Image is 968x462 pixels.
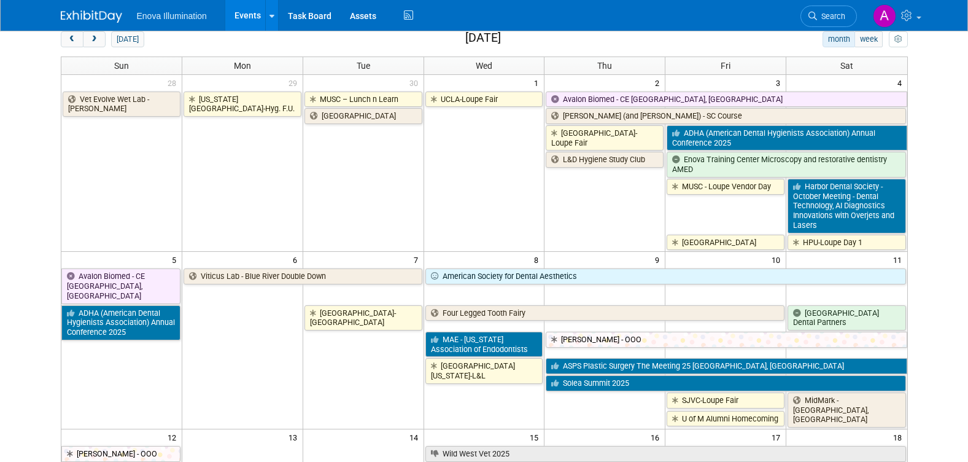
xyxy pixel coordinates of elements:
[546,332,907,348] a: [PERSON_NAME] - OOO
[667,235,784,251] a: [GEOGRAPHIC_DATA]
[425,268,906,284] a: American Society for Dental Aesthetics
[533,75,544,90] span: 1
[425,332,543,357] a: MAE - [US_STATE] Association of Endodontists
[788,179,905,233] a: Harbor Dental Society - October Meeting - Dental Technology, AI Diagnostics Innovations with Over...
[597,61,612,71] span: Thu
[721,61,730,71] span: Fri
[654,75,665,90] span: 2
[425,358,543,383] a: [GEOGRAPHIC_DATA][US_STATE]-L&L
[546,125,664,151] a: [GEOGRAPHIC_DATA]-Loupe Fair
[649,429,665,445] span: 16
[892,252,907,267] span: 11
[425,305,785,321] a: Four Legged Tooth Fairy
[667,152,905,177] a: Enova Training Center Microscopy and restorative dentistry AMED
[854,31,883,47] button: week
[546,358,907,374] a: ASPS Plastic Surgery The Meeting 25 [GEOGRAPHIC_DATA], [GEOGRAPHIC_DATA]
[667,179,784,195] a: MUSC - Loupe Vendor Day
[788,393,905,428] a: MidMark - [GEOGRAPHIC_DATA], [GEOGRAPHIC_DATA]
[61,10,122,23] img: ExhibitDay
[800,6,857,27] a: Search
[184,268,422,284] a: Viticus Lab - Blue River Double Down
[184,92,301,117] a: [US_STATE][GEOGRAPHIC_DATA]-Hyg. F.U.
[304,305,422,331] a: [GEOGRAPHIC_DATA]-[GEOGRAPHIC_DATA]
[770,429,786,445] span: 17
[775,75,786,90] span: 3
[546,375,905,391] a: Solea Summit 2025
[840,61,853,71] span: Sat
[292,252,303,267] span: 6
[546,152,664,168] a: L&D Hygiene Study Club
[770,252,786,267] span: 10
[465,31,501,45] h2: [DATE]
[166,429,182,445] span: 12
[667,411,784,427] a: U of M Alumni Homecoming
[304,108,422,124] a: [GEOGRAPHIC_DATA]
[476,61,492,71] span: Wed
[111,31,144,47] button: [DATE]
[61,305,180,340] a: ADHA (American Dental Hygienists Association) Annual Conference 2025
[667,125,907,151] a: ADHA (American Dental Hygienists Association) Annual Conference 2025
[166,75,182,90] span: 28
[425,446,906,462] a: Wild West Vet 2025
[61,268,180,303] a: Avalon Biomed - CE [GEOGRAPHIC_DATA], [GEOGRAPHIC_DATA]
[304,92,422,108] a: MUSC – Lunch n Learn
[546,108,905,124] a: [PERSON_NAME] (and [PERSON_NAME]) - SC Course
[817,12,845,21] span: Search
[63,92,180,117] a: Vet Evolve Wet Lab - [PERSON_NAME]
[896,75,907,90] span: 4
[408,429,424,445] span: 14
[287,75,303,90] span: 29
[788,305,905,331] a: [GEOGRAPHIC_DATA] Dental Partners
[894,36,902,44] i: Personalize Calendar
[529,429,544,445] span: 15
[533,252,544,267] span: 8
[892,429,907,445] span: 18
[61,446,180,462] a: [PERSON_NAME] - OOO
[546,92,907,108] a: Avalon Biomed - CE [GEOGRAPHIC_DATA], [GEOGRAPHIC_DATA]
[83,31,106,47] button: next
[873,4,896,28] img: Andrea Miller
[788,235,905,251] a: HPU-Loupe Day 1
[823,31,855,47] button: month
[425,92,543,108] a: UCLA-Loupe Fair
[171,252,182,267] span: 5
[137,11,207,21] span: Enova Illumination
[667,393,784,409] a: SJVC-Loupe Fair
[654,252,665,267] span: 9
[357,61,370,71] span: Tue
[61,31,83,47] button: prev
[114,61,129,71] span: Sun
[287,429,303,445] span: 13
[408,75,424,90] span: 30
[412,252,424,267] span: 7
[889,31,907,47] button: myCustomButton
[234,61,251,71] span: Mon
